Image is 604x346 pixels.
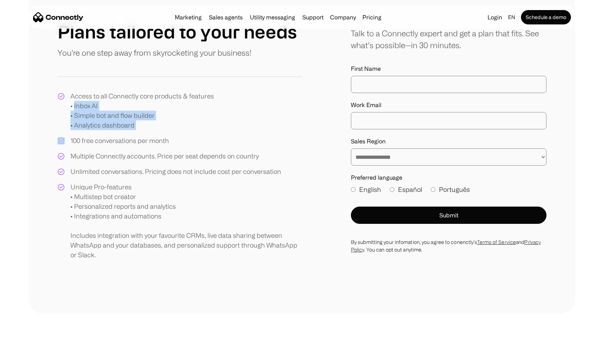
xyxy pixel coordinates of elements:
[508,12,515,22] div: en
[328,12,358,22] div: Company
[7,333,43,343] aside: Language selected: English
[351,65,546,72] label: First Name
[206,14,246,20] a: Sales agents
[351,238,546,253] div: By submitting your infomation, you agree to conenctly’s and . You can opt out anytime.
[70,136,169,146] div: 100 free conversations per month
[58,21,297,42] h1: Plans tailored to your needs
[172,14,205,20] a: Marketing
[431,185,470,194] label: Português
[521,10,571,24] a: Schedule a demo
[431,187,435,192] input: Português
[390,185,422,194] label: Español
[351,187,356,192] input: English
[351,27,546,51] div: Talk to a Connectly expert and get a plan that fits. See what’s possible—in 30 minutes.
[70,167,281,176] div: Unlimited conversations. Pricing does not include cost per conversation
[330,12,356,22] div: Company
[351,207,546,224] button: Submit
[351,174,546,181] label: Preferred language
[351,138,546,145] label: Sales Region
[14,333,43,343] ul: Language list
[70,182,302,260] div: Unique Pro-features • Multistep bot creator • Personalized reports and analytics • Integrations a...
[390,187,394,192] input: Español
[505,12,520,22] div: en
[485,12,505,22] a: Login
[351,102,546,109] label: Work Email
[70,151,259,161] div: Multiple Connectly accounts. Price per seat depends on country
[351,185,381,194] label: English
[33,12,83,23] a: home
[58,47,251,59] p: You're one step away from skyrocketing your business!
[477,239,516,245] a: Terms of Service
[299,14,326,20] a: Support
[247,14,298,20] a: Utility messaging
[360,14,384,20] a: Pricing
[70,91,214,130] div: Access to all Connectly core products & features • Inbox AI • Simple bot and flow builder • Analy...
